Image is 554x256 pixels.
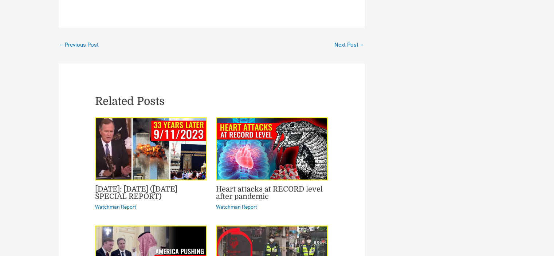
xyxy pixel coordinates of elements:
img: 33 YEARS LATER: 9/11/23 (September 11 SPECIAL REPORT) [95,117,207,180]
span: → [358,42,364,48]
a: Read more about Heart attacks at RECORD level after pandemic [216,145,328,152]
a: Watchman Report [216,204,257,210]
nav: Posts [59,27,365,52]
a: Heart attacks at RECORD level after pandemic [216,185,323,201]
a: Read more about 33 YEARS LATER: 9/11/23 (September 11 SPECIAL REPORT) [95,145,207,152]
a: Next Post [334,39,364,52]
a: [DATE]: [DATE] ([DATE] SPECIAL REPORT) [95,185,177,201]
h2: Related Posts [95,92,328,110]
span: ← [59,42,65,48]
img: Heart attacks at RECORD level after pandemic [216,117,328,180]
a: Previous Post [59,39,99,52]
a: Watchman Report [95,204,136,210]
